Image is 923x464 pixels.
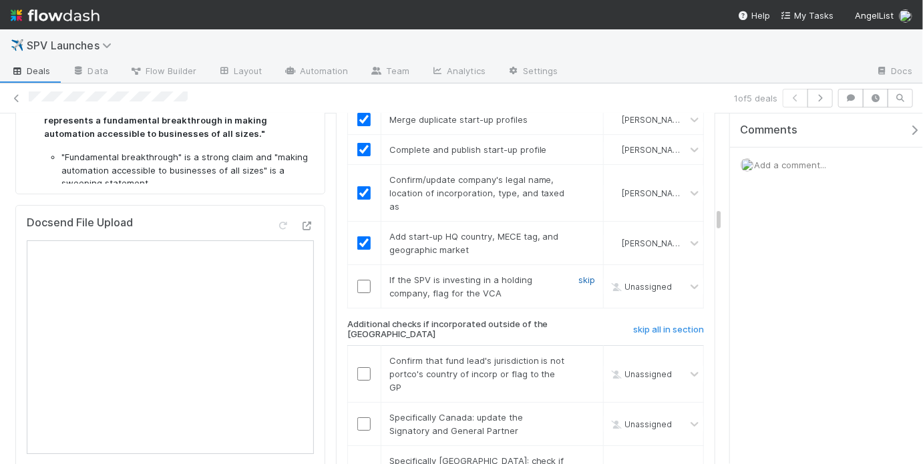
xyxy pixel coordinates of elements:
[578,274,595,285] a: skip
[865,61,923,83] a: Docs
[740,124,797,137] span: Comments
[11,39,24,51] span: ✈️
[622,238,687,248] span: [PERSON_NAME]
[347,319,578,340] h6: Additional checks if incorporated outside of the [GEOGRAPHIC_DATA]
[273,61,359,83] a: Automation
[61,151,317,190] li: "Fundamental breakthrough" is a strong claim and "making automation accessible to businesses of a...
[622,188,687,198] span: [PERSON_NAME]
[61,61,119,83] a: Data
[754,160,826,170] span: Add a comment...
[738,9,770,22] div: Help
[11,64,51,77] span: Deals
[389,144,547,155] span: Complete and publish start-up profile
[389,412,523,436] span: Specifically Canada: update the Signatory and General Partner
[608,282,672,292] span: Unassigned
[207,61,273,83] a: Layout
[609,144,620,155] img: avatar_768cd48b-9260-4103-b3ef-328172ae0546.png
[609,238,620,248] img: avatar_768cd48b-9260-4103-b3ef-328172ae0546.png
[899,9,912,23] img: avatar_768cd48b-9260-4103-b3ef-328172ae0546.png
[389,174,565,212] span: Confirm/update company's legal name, location of incorporation, type, and taxed as
[622,115,687,125] span: [PERSON_NAME]
[389,355,565,393] span: Confirm that fund lead's jurisdiction is not portco's country of incorp or flag to the GP
[389,114,528,125] span: Merge duplicate start-up profiles
[855,10,894,21] span: AngelList
[420,61,496,83] a: Analytics
[608,419,672,429] span: Unassigned
[609,188,620,198] img: avatar_768cd48b-9260-4103-b3ef-328172ae0546.png
[734,91,777,105] span: 1 of 5 deals
[741,158,754,172] img: avatar_768cd48b-9260-4103-b3ef-328172ae0546.png
[781,10,834,21] span: My Tasks
[389,231,559,255] span: Add start-up HQ country, MECE tag, and geographic market
[27,39,118,52] span: SPV Launches
[609,114,620,125] img: avatar_768cd48b-9260-4103-b3ef-328172ae0546.png
[119,61,207,83] a: Flow Builder
[622,145,687,155] span: [PERSON_NAME]
[44,102,303,139] strong: "We believe their data-efficient approach to robot learning represents a fundamental breakthrough...
[11,4,100,27] img: logo-inverted-e16ddd16eac7371096b0.svg
[389,274,532,298] span: If the SPV is investing in a holding company, flag for the VCA
[633,324,704,340] a: skip all in section
[633,324,704,335] h6: skip all in section
[359,61,420,83] a: Team
[781,9,834,22] a: My Tasks
[496,61,569,83] a: Settings
[130,64,196,77] span: Flow Builder
[27,216,133,230] h5: Docsend File Upload
[608,369,672,379] span: Unassigned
